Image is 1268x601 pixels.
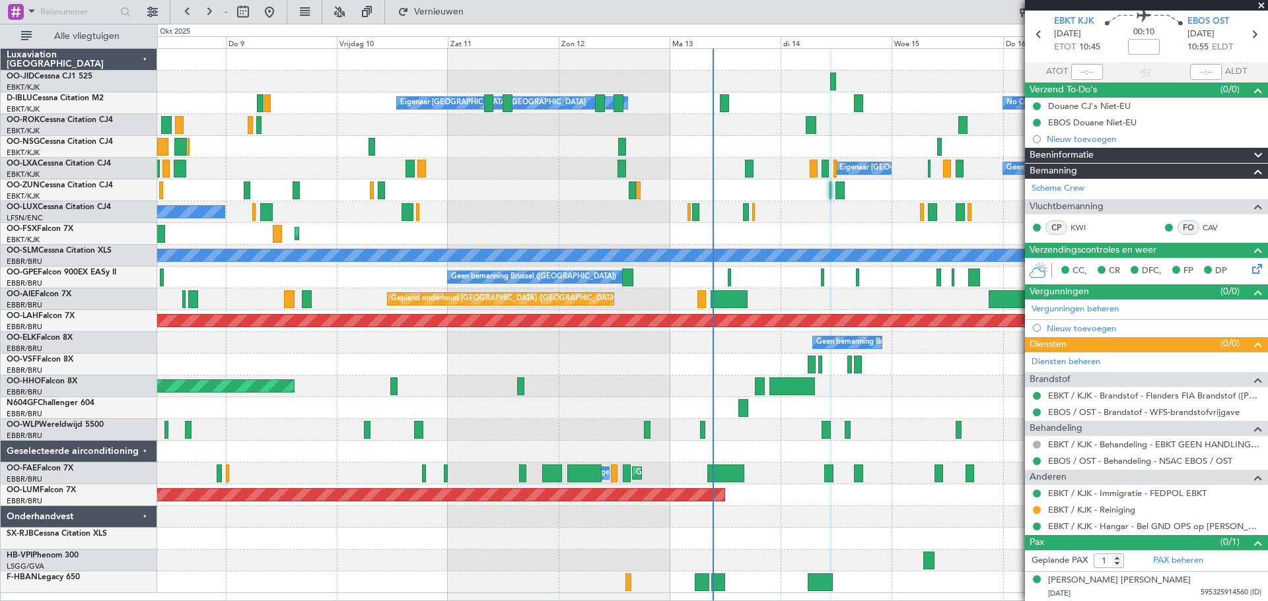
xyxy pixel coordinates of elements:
font: EBKT / KJK - Reiniging [1048,504,1135,516]
font: Do 16 [1006,39,1026,49]
font: 10:55 [1187,41,1209,53]
a: OO-ZUNCessna Citation CJ4 [7,181,113,189]
a: EBKT/KJK [7,148,40,158]
font: (0/1) [1220,536,1240,548]
button: Alle vliegtuigen [15,26,143,47]
a: LSGG/GVA [7,561,44,571]
font: OO-WLP [7,421,39,429]
font: Do 9 [229,39,244,49]
a: EBKT/KJK [7,191,40,201]
font: Challenger 604 [38,399,94,407]
font: Falcon 7X [35,290,71,298]
font: Brandstof [1030,373,1071,385]
font: Geen bemanning Brussel ([GEOGRAPHIC_DATA]) [451,273,616,280]
font: DFC, [1142,265,1162,276]
font: Cessna Citation CJ4 [38,160,111,168]
font: Zat 11 [450,39,472,49]
font: OO-LAH [7,312,38,320]
font: EBBR/BRU [7,365,42,375]
font: EBOS Douane Niet-EU [1048,117,1137,129]
font: Vergunningen [1030,285,1089,298]
font: HB-VPI [7,552,32,559]
font: Falcon 8X [41,377,77,385]
font: OO-GPE [7,269,38,276]
font: OO-AIE [7,290,35,298]
font: CP [1051,224,1061,232]
font: Vrijdag 10 [339,39,374,49]
input: --:-- [1071,64,1103,80]
font: Verzendingscontroles en weer [1030,243,1156,256]
font: OO-FSX [7,225,37,233]
font: di 14 [783,39,800,49]
a: EBKT/KJK [7,235,40,245]
font: Diensten beheren [1032,356,1100,367]
font: EBOS / OST - Behandeling - NSAC EBOS / OST [1048,455,1232,467]
font: EBOS OST [1187,17,1229,26]
a: EBKT/KJK [7,82,40,92]
font: Alle vliegtuigen [54,30,120,42]
font: Falcon 7X [38,312,75,320]
font: OO-SLM [7,247,38,255]
a: OO-SLMCessna Citation XLS [7,247,112,255]
a: OO-NSGCessna Citation CJ4 [7,138,113,146]
a: OO-LUXCessna Citation CJ4 [7,203,111,211]
font: Falcon 8X [37,356,73,364]
font: EBKT/KJK [7,104,40,114]
font: CR [1109,265,1120,276]
font: OO-LUX [7,203,38,211]
a: EBBR/BRU [7,257,42,267]
a: SX-RJBCessna Citation XLS [7,530,107,538]
a: D-IBLUCessna Citation M2 [7,94,104,102]
a: EBBR/BRU [7,496,42,506]
font: Cessna Citation CJ4 [38,203,111,211]
font: Falcon 8X [36,334,73,342]
a: EBBR/BRU [7,322,42,332]
font: - [225,6,227,18]
font: Cessna Citation XLS [34,530,107,538]
font: Vernieuwen [414,5,464,18]
a: EBBR/BRU [7,387,42,397]
font: DP [1215,265,1227,276]
font: KWI [1071,222,1086,233]
font: CAV [1203,222,1218,233]
font: OO-NSG [7,138,40,146]
font: F-HBAN [7,573,38,581]
font: Falcon 7X [37,464,73,472]
font: Vluchtbemanning [1030,200,1104,212]
font: Cessna Citation CJ4 [40,116,113,124]
button: Vernieuwen [392,1,471,22]
a: EBBR/BRU [7,431,42,441]
font: FO [1183,224,1194,232]
font: Falcon 7X [37,225,73,233]
a: OO-LXACessna Citation CJ4 [7,160,111,168]
font: Douane CJ's Niet-EU [1048,100,1131,112]
font: Cessna Citation M2 [32,94,104,102]
font: ETOT [1054,41,1076,53]
a: OO-FAEFalcon 7X [7,464,73,472]
a: HB-VPIPhenom 300 [7,552,79,559]
font: (0/0) [1220,83,1240,96]
input: Reisnummer [40,2,116,22]
font: EBBR/BRU [7,474,42,484]
a: OO-LAHFalcon 7X [7,312,75,320]
a: LFSN/ENC [7,213,43,223]
font: Eigenaar [GEOGRAPHIC_DATA]-[GEOGRAPHIC_DATA] [400,99,586,106]
font: SX-RJB [7,530,34,538]
font: OO-LUM [7,486,40,494]
font: (0/0) [1220,285,1240,298]
font: [DATE] [1187,28,1215,40]
a: EBBR/BRU [7,278,42,288]
font: Falcon 900EX EASy II [38,269,116,276]
a: OO-HHOFalcon 8X [7,377,77,385]
font: Falcon 7X [40,486,76,494]
font: EBKT KJK [1054,17,1094,26]
font: Bemanning [1030,164,1077,177]
font: 595325914560 (ID) [1201,587,1261,597]
font: Nieuw toevoegen [1047,323,1116,334]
